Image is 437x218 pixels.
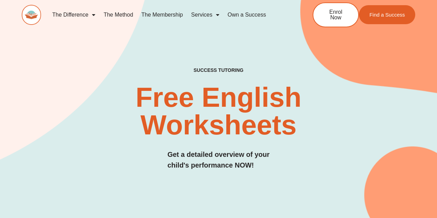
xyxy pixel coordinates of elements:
h3: Get a detailed overview of your child's performance NOW! [168,149,270,171]
h2: Free English Worksheets​ [89,84,348,139]
span: Enrol Now [324,9,348,20]
a: Own a Success [224,7,270,23]
a: The Membership [137,7,187,23]
a: Services [187,7,223,23]
a: Enrol Now [313,2,359,27]
h4: SUCCESS TUTORING​ [160,67,277,73]
a: The Method [99,7,137,23]
a: The Difference [48,7,99,23]
span: Find a Success [369,12,405,17]
nav: Menu [48,7,290,23]
a: Find a Success [359,5,415,24]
